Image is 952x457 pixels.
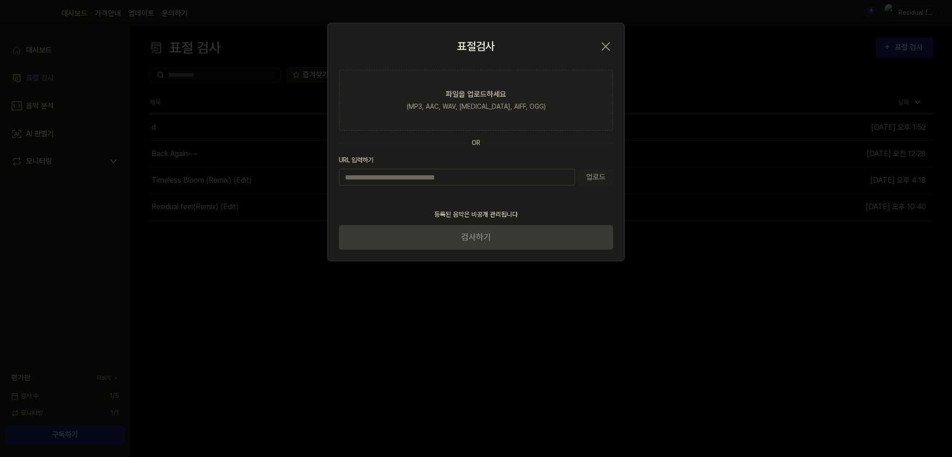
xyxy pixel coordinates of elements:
h2: 표절검사 [457,38,495,55]
div: (MP3, AAC, WAV, [MEDICAL_DATA], AIFF, OGG) [407,102,546,112]
div: 등록된 음악은 비공개 관리됩니다 [429,204,523,225]
div: OR [472,138,480,148]
div: 파일을 업로드하세요 [446,89,506,100]
label: URL 입력하기 [339,155,613,165]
